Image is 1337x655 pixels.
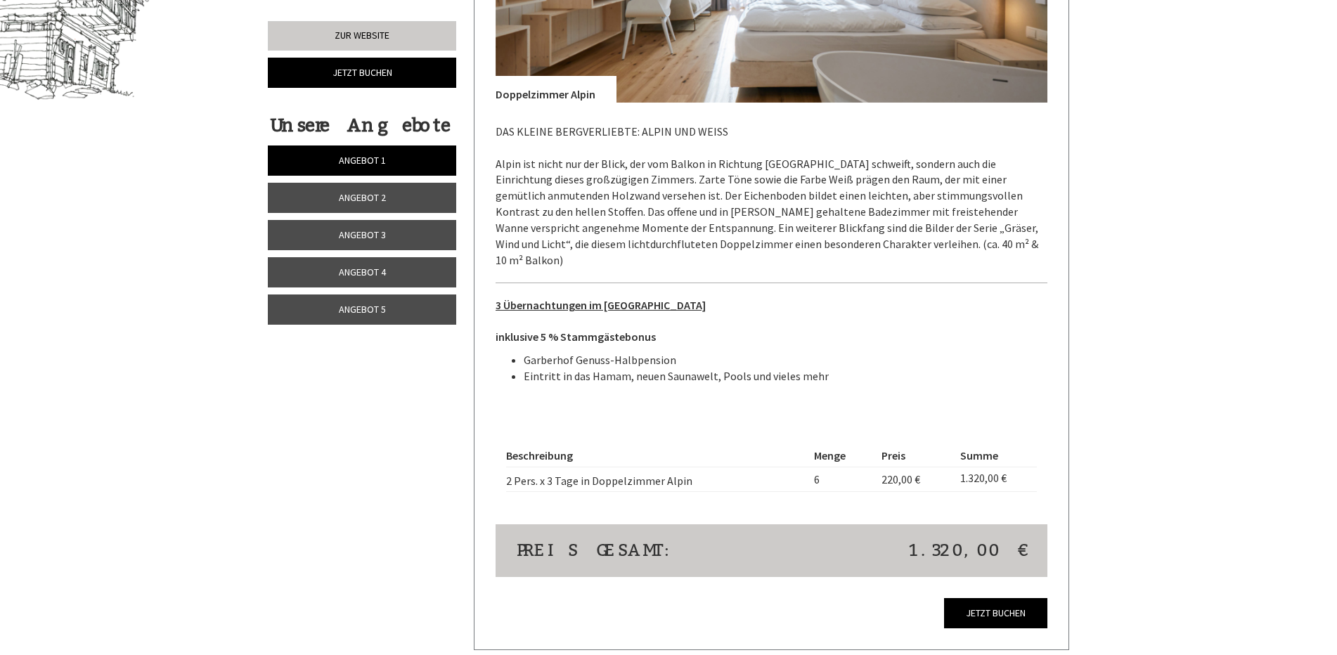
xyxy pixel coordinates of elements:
th: Preis [876,445,955,467]
td: 1.320,00 € [955,467,1037,492]
li: Eintritt in das Hamam, neuen Saunawelt, Pools und vieles mehr [524,368,1048,384]
u: 3 Übernachtungen im [GEOGRAPHIC_DATA] [496,298,706,312]
strong: inklusive 5 % Stammgästebonus [496,330,656,344]
span: Angebot 1 [339,154,386,167]
div: Preis gesamt: [506,538,772,562]
span: Angebot 3 [339,228,386,241]
li: Garberhof Genuss-Halbpension [524,352,1048,368]
td: 2 Pers. x 3 Tage in Doppelzimmer Alpin [506,467,809,492]
p: DAS KLEINE BERGVERLIEBTE: ALPIN UND WEISS Alpin ist nicht nur der Blick, der vom Balkon in Richtu... [496,124,1048,268]
td: 6 [808,467,876,492]
span: 1.320,00 € [909,538,1026,562]
span: Angebot 2 [339,191,386,204]
th: Summe [955,445,1037,467]
a: Zur Website [268,21,456,51]
th: Beschreibung [506,445,809,467]
div: Unsere Angebote [268,112,452,138]
span: Angebot 4 [339,266,386,278]
a: Jetzt buchen [944,598,1047,628]
a: Jetzt buchen [268,58,456,88]
div: Doppelzimmer Alpin [496,76,616,103]
span: Angebot 5 [339,303,386,316]
span: 220,00 € [881,472,920,486]
th: Menge [808,445,876,467]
